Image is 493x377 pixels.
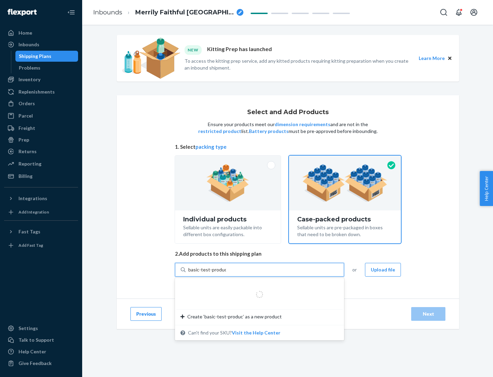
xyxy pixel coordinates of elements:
[18,360,52,367] div: Give Feedback
[297,223,393,238] div: Sellable units are pre-packaged in boxes that need to be broken down.
[480,171,493,206] button: Help Center
[64,5,78,19] button: Close Navigation
[18,242,43,248] div: Add Fast Tag
[4,146,78,157] a: Returns
[4,110,78,121] a: Parcel
[4,346,78,357] a: Help Center
[198,121,378,135] p: Ensure your products meet our and are not in the list. must be pre-approved before inbounding.
[18,160,41,167] div: Reporting
[4,74,78,85] a: Inventory
[175,250,401,257] span: 2. Add products to this shipping plan
[18,209,49,215] div: Add Integration
[175,143,401,150] span: 1. Select
[365,263,401,277] button: Upload file
[4,123,78,134] a: Freight
[19,53,51,60] div: Shipping Plans
[88,2,249,23] ol: breadcrumbs
[467,5,481,19] button: Open account menu
[4,358,78,369] button: Give Feedback
[19,64,40,71] div: Problems
[183,223,273,238] div: Sellable units are easily packable into different box configurations.
[8,9,37,16] img: Flexport logo
[185,45,202,54] div: NEW
[417,311,440,317] div: Next
[4,323,78,334] a: Settings
[4,226,78,237] button: Fast Tags
[4,27,78,38] a: Home
[206,164,249,202] img: individual-pack.facf35554cb0f1810c75b2bd6df2d64e.png
[15,62,78,73] a: Problems
[437,5,451,19] button: Open Search Box
[195,143,227,150] button: packing type
[188,329,280,336] span: Can't find your SKU?
[130,307,162,321] button: Previous
[207,45,272,54] p: Kitting Prep has launched
[247,109,329,116] h1: Select and Add Products
[4,39,78,50] a: Inbounds
[18,148,37,155] div: Returns
[135,8,234,17] span: Merrily Faithful Newfoundland
[249,128,289,135] button: Battery products
[352,266,357,273] span: or
[18,41,39,48] div: Inbounds
[18,195,47,202] div: Integrations
[18,348,46,355] div: Help Center
[187,313,282,320] span: Create ‘basic-test-produc’ as a new product
[275,121,330,128] button: dimension requirements
[446,54,454,62] button: Close
[4,134,78,145] a: Prep
[18,112,33,119] div: Parcel
[452,5,466,19] button: Open notifications
[18,100,35,107] div: Orders
[419,54,445,62] button: Learn More
[18,29,32,36] div: Home
[93,9,122,16] a: Inbounds
[198,128,241,135] button: restricted product
[297,216,393,223] div: Case-packed products
[18,173,33,180] div: Billing
[4,207,78,218] a: Add Integration
[4,193,78,204] button: Integrations
[232,329,280,336] button: Create ‘basic-test-produc’ as a new productCan't find your SKU?
[4,335,78,345] a: Talk to Support
[18,337,54,343] div: Talk to Support
[185,58,413,71] p: To access the kitting prep service, add any kitted products requiring kitting preparation when yo...
[18,136,29,143] div: Prep
[18,88,55,95] div: Replenishments
[4,171,78,182] a: Billing
[4,98,78,109] a: Orders
[302,164,388,202] img: case-pack.59cecea509d18c883b923b81aeac6d0b.png
[18,125,35,132] div: Freight
[4,158,78,169] a: Reporting
[188,266,226,273] input: Create ‘basic-test-produc’ as a new productCan't find your SKU?Visit the Help Center
[15,51,78,62] a: Shipping Plans
[4,86,78,97] a: Replenishments
[18,228,40,235] div: Fast Tags
[18,325,38,332] div: Settings
[18,76,40,83] div: Inventory
[411,307,445,321] button: Next
[183,216,273,223] div: Individual products
[4,240,78,251] a: Add Fast Tag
